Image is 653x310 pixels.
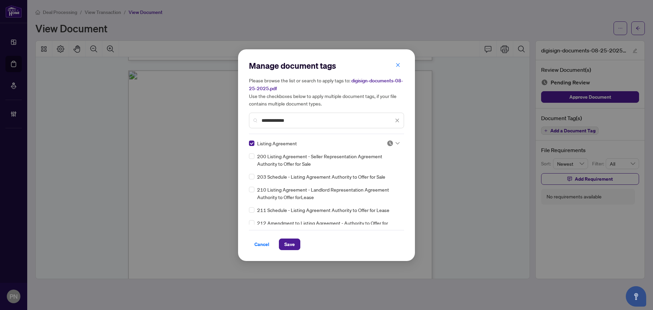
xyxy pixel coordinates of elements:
h5: Please browse the list or search to apply tags to: Use the checkboxes below to apply multiple doc... [249,77,404,107]
span: Save [284,239,295,250]
span: close [395,118,400,123]
span: Listing Agreement [257,140,297,147]
span: digisign-documents-08-25-2025.pdf [249,78,403,92]
button: Save [279,239,300,250]
span: 203 Schedule - Listing Agreement Authority to Offer for Sale [257,173,385,180]
span: 212 Amendment to Listing Agreement - Authority to Offer for Lease Price Change/Extension/Amendmen... [257,219,400,234]
img: status [387,140,394,147]
span: 200 Listing Agreement - Seller Representation Agreement Authority to Offer for Sale [257,152,400,167]
span: Cancel [254,239,269,250]
button: Cancel [249,239,275,250]
span: close [396,63,400,67]
span: Pending Review [387,140,400,147]
span: 211 Schedule - Listing Agreement Authority to Offer for Lease [257,206,389,214]
button: Open asap [626,286,646,307]
span: 210 Listing Agreement - Landlord Representation Agreement Authority to Offer forLease [257,186,400,201]
h2: Manage document tags [249,60,404,71]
